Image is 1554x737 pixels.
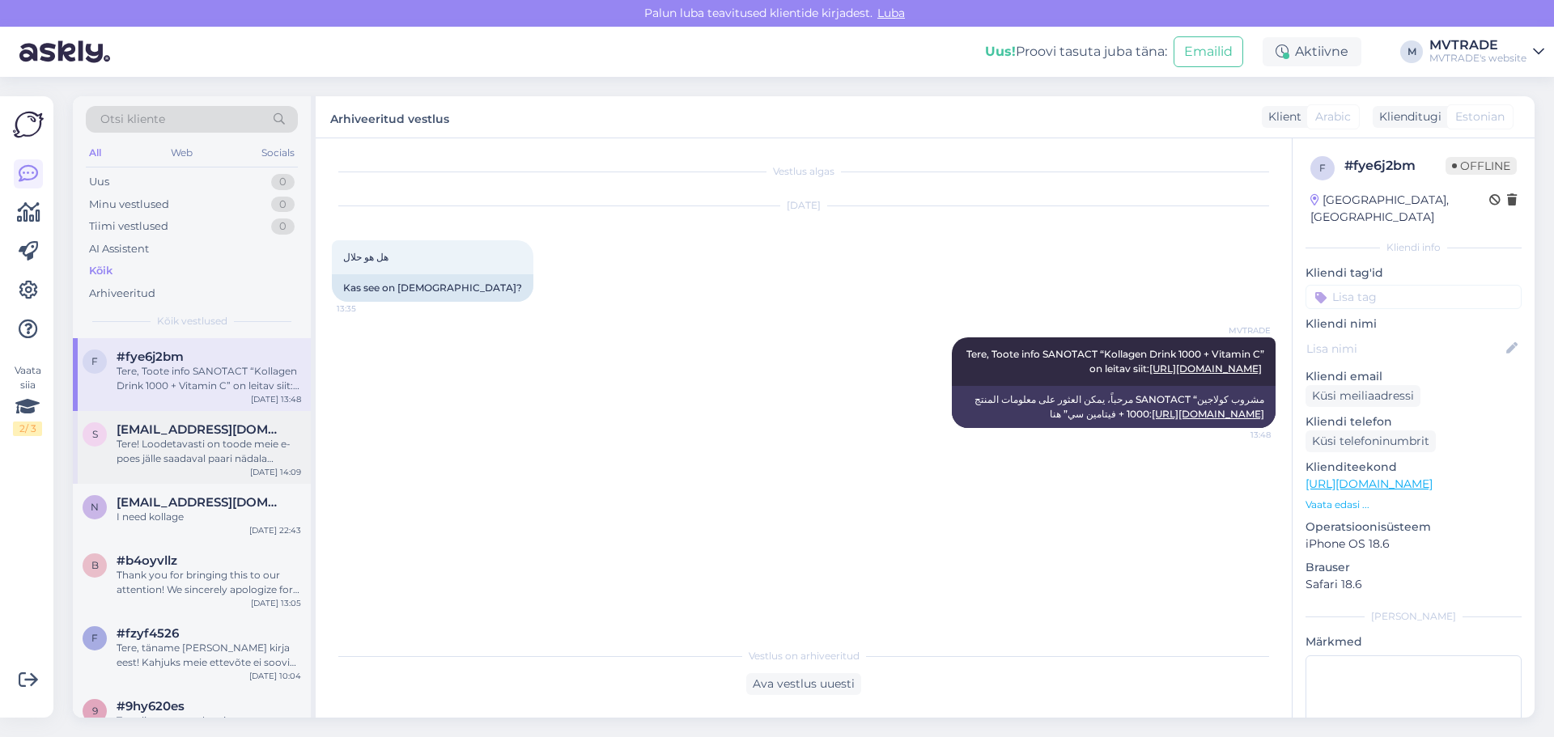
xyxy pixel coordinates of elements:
span: f [91,632,98,644]
span: #b4oyvllz [117,553,177,568]
p: Märkmed [1306,633,1522,650]
p: Kliendi telefon [1306,413,1522,430]
div: 0 [271,174,295,190]
span: f [1319,162,1326,174]
label: Arhiveeritud vestlus [330,106,449,128]
span: 13:48 [1210,429,1271,441]
div: MVTRADE's website [1429,52,1526,65]
span: s [92,428,98,440]
div: Web [168,142,196,163]
p: Kliendi nimi [1306,316,1522,332]
span: Vestlus on arhiveeritud [749,649,860,663]
span: #fye6j2bm [117,349,184,364]
div: Tiimi vestlused [89,218,168,235]
div: Socials [258,142,298,163]
div: 2 / 3 [13,421,42,436]
div: [DATE] 13:48 [251,393,301,405]
span: 9 [92,705,98,717]
div: Küsi meiliaadressi [1306,385,1420,407]
button: Emailid [1174,36,1243,67]
p: iPhone OS 18.6 [1306,536,1522,553]
span: n [91,501,99,513]
b: Uus! [985,44,1016,59]
p: Operatsioonisüsteem [1306,519,1522,536]
input: Lisa nimi [1306,340,1503,358]
div: مرحباً، يمكن العثور على معلومات المنتج SANOTACT “مشروب كولاجين 1000 + فيتامين سي” هنا: [952,386,1276,428]
a: MVTRADEMVTRADE's website [1429,39,1544,65]
div: 0 [271,197,295,213]
div: [DATE] 13:05 [251,597,301,609]
div: [DATE] [332,198,1276,213]
a: [URL][DOMAIN_NAME] [1306,477,1433,491]
img: Askly Logo [13,109,44,140]
div: 0 [271,218,295,235]
span: f [91,355,98,367]
div: All [86,142,104,163]
p: Safari 18.6 [1306,576,1522,593]
div: Kliendi info [1306,240,1522,255]
div: # fye6j2bm [1344,156,1446,176]
div: AI Assistent [89,241,149,257]
div: Küsi telefoninumbrit [1306,430,1436,452]
div: [DATE] 10:04 [249,670,301,682]
div: Ava vestlus uuesti [746,673,861,695]
span: Otsi kliente [100,111,165,128]
span: Luba [873,6,910,20]
span: Offline [1446,157,1517,175]
span: Arabic [1315,108,1351,125]
p: Klienditeekond [1306,459,1522,476]
div: Tere, täname [PERSON_NAME] kirja eest! Kahjuks meie ettevõte ei soovi hetkel antud tooteid. [117,641,301,670]
span: 13:35 [337,303,397,315]
div: M [1400,40,1423,63]
span: Kõik vestlused [157,314,227,328]
div: Klienditugi [1373,108,1441,125]
span: Estonian [1455,108,1505,125]
p: Kliendi email [1306,368,1522,385]
p: Vaata edasi ... [1306,498,1522,512]
a: [URL][DOMAIN_NAME] [1149,362,1262,375]
div: Thank you for bringing this to our attention! We sincerely apologize for the misinformation found... [117,568,301,597]
div: [GEOGRAPHIC_DATA], [GEOGRAPHIC_DATA] [1310,192,1489,226]
span: b [91,559,99,571]
input: Lisa tag [1306,285,1522,309]
div: [DATE] 22:43 [249,524,301,536]
div: Vestlus algas [332,164,1276,179]
div: Vaata siia [13,363,42,436]
a: [URL][DOMAIN_NAME] [1152,408,1264,420]
div: Minu vestlused [89,197,169,213]
div: Tere, Toote info SANOTACT “Kollagen Drink 1000 + Vitamin C” on leitav siit: [URL][DOMAIN_NAME] [117,364,301,393]
div: I need kollage [117,510,301,524]
span: nathifashariif22@gmail.com [117,495,285,510]
div: Kõik [89,263,113,279]
div: Arhiveeritud [89,286,155,302]
span: MVTRADE [1210,324,1271,337]
div: MVTRADE [1429,39,1526,52]
div: [PERSON_NAME] [1306,609,1522,624]
div: Aktiivne [1263,37,1361,66]
div: Uus [89,174,109,190]
span: Tere, Toote info SANOTACT “Kollagen Drink 1000 + Vitamin C” on leitav siit: [966,348,1267,375]
div: Proovi tasuta juba täna: [985,42,1167,61]
p: Kliendi tag'id [1306,265,1522,282]
span: #9hy620es [117,699,185,714]
div: Tere! Loodetavasti on toode meie e-poes jälle saadaval paari nädala jooksul. [117,437,301,466]
div: Kas see on [DEMOGRAPHIC_DATA]? [332,274,533,302]
div: Klient [1262,108,1301,125]
span: هل هو حلال [343,251,388,263]
div: [DATE] 14:09 [250,466,301,478]
span: #fzyf4526 [117,626,179,641]
span: susannasuurevalja@hotmail.com [117,422,285,437]
p: Brauser [1306,559,1522,576]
